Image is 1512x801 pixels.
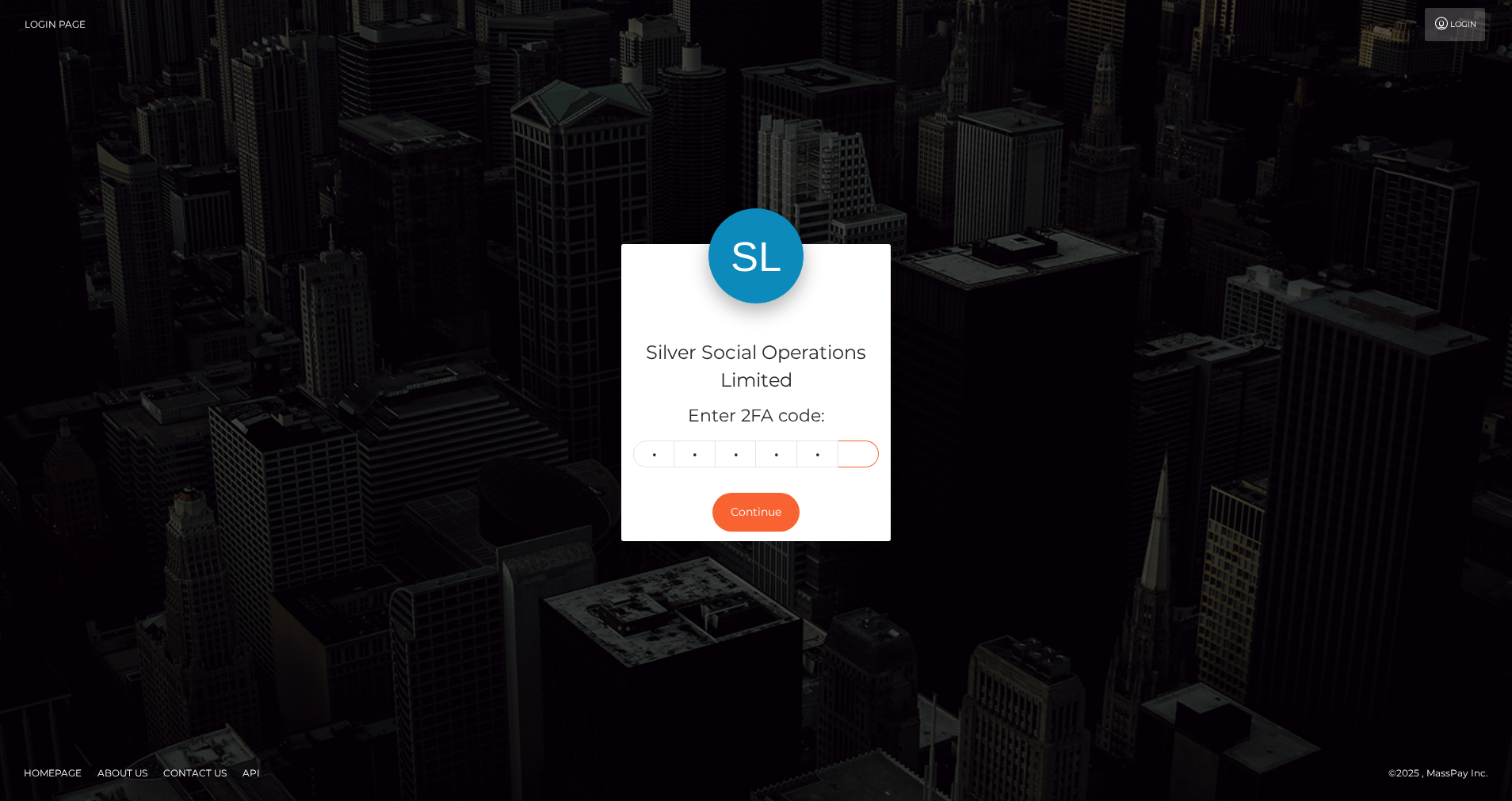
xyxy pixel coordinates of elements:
h5: Enter 2FA code: [633,404,879,429]
img: Silver Social Operations Limited [708,208,804,303]
h4: Silver Social Operations Limited [633,339,879,395]
a: Homepage [17,761,88,785]
a: Contact Us [157,761,233,785]
div: © 2025 , MassPay Inc. [1388,765,1500,782]
a: Login [1425,8,1485,41]
button: Continue [712,493,800,532]
a: About Us [91,761,154,785]
a: API [236,761,266,785]
a: Login Page [25,8,86,41]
